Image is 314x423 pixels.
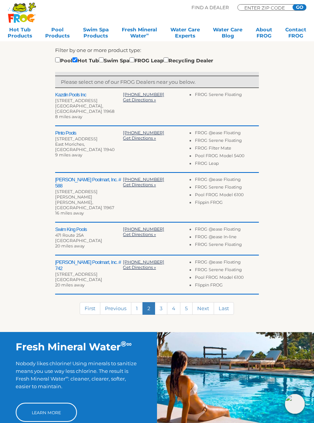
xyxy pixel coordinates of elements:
li: FROG Leap [195,161,259,168]
img: openIcon [285,394,305,414]
p: Find A Dealer [191,4,229,11]
div: 471 Route 25A [55,233,123,238]
a: 5 [180,302,193,315]
div: [PERSON_NAME], [GEOGRAPHIC_DATA] 11967 [55,200,123,210]
span: 16 miles away [55,210,84,216]
li: FROG Serene Floating [195,138,259,145]
sup: ∞ [126,339,132,348]
sup: ∞ [146,32,149,36]
label: Filter by one or more product type: [55,46,141,54]
h2: [PERSON_NAME] Poolmart, Inc. # 588 [55,177,123,189]
li: Pool FROG Model 6100 [195,192,259,200]
li: FROG @ease Floating [195,177,259,184]
input: GO [293,4,306,10]
div: [GEOGRAPHIC_DATA] [55,277,123,282]
a: Previous [100,302,131,315]
input: Zip Code Form [244,6,289,10]
li: FROG @ease In-line [195,234,259,242]
a: [PHONE_NUMBER] [123,259,164,265]
a: Fresh MineralWater∞ [122,26,157,42]
div: [GEOGRAPHIC_DATA] [55,238,123,243]
a: 3 [155,302,167,315]
div: Pool Hot Tub Swim Spa FROG Leap Recycling Dealer [55,56,213,64]
sup: ∞ [65,375,68,379]
a: AboutFROG [256,26,272,42]
a: Get Directions » [123,182,156,187]
h2: Kazdin Pools Inc [55,92,123,98]
li: FROG @ease Floating [195,130,259,138]
a: Get Directions » [123,232,156,237]
a: Hot TubProducts [8,26,32,42]
a: [PHONE_NUMBER] [123,226,164,232]
p: Please select one of our FROG Dealers near you below. [61,78,253,86]
li: FROG Filter Mate [195,145,259,153]
div: [STREET_ADDRESS] [55,272,123,277]
div: [GEOGRAPHIC_DATA], [GEOGRAPHIC_DATA] 11968 [55,103,123,114]
a: Get Directions » [123,265,156,270]
li: Flippin FROG [195,200,259,207]
span: 8 miles away [55,114,82,119]
a: 4 [167,302,180,315]
li: FROG @ease Floating [195,259,259,267]
a: Swim SpaProducts [83,26,109,42]
a: Learn More [16,403,77,422]
div: [STREET_ADDRESS] [55,136,123,142]
div: [STREET_ADDRESS] [55,98,123,103]
a: [PHONE_NUMBER] [123,92,164,97]
span: 20 miles away [55,243,85,249]
div: East Moriches, [GEOGRAPHIC_DATA] 11940 [55,142,123,152]
a: Get Directions » [123,97,156,102]
a: Last [214,302,234,315]
li: FROG Serene Floating [195,267,259,275]
a: ContactFROG [285,26,306,42]
li: FROG Serene Floating [195,184,259,192]
a: 1 [131,302,143,315]
h2: Fresh Mineral Water [16,341,141,353]
a: 2 [142,302,155,315]
div: [STREET_ADDRESS][PERSON_NAME] [55,189,123,200]
a: Get Directions » [123,135,156,141]
li: Flippin FROG [195,282,259,290]
h2: Pinto Pools [55,130,123,136]
h2: [PERSON_NAME] Poolmart, Inc. # 742 [55,259,123,272]
a: PoolProducts [45,26,70,42]
sup: ® [121,339,126,348]
a: Next [192,302,214,315]
a: [PHONE_NUMBER] [123,130,164,135]
a: Water CareExperts [170,26,200,42]
li: FROG Serene Floating [195,92,259,99]
li: FROG Serene Floating [195,242,259,249]
a: Water CareBlog [213,26,242,42]
li: Pool FROG Model 6100 [195,275,259,282]
span: 20 miles away [55,282,85,288]
li: Pool FROG Model 5400 [195,153,259,161]
h2: Swim King Pools [55,226,123,233]
a: [PHONE_NUMBER] [123,177,164,182]
p: Nobody likes chlorine! Using minerals to sanitize means you use way less chlorine. The result is ... [16,360,141,395]
a: First [80,302,100,315]
li: FROG @ease Floating [195,226,259,234]
span: 9 miles away [55,152,82,158]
